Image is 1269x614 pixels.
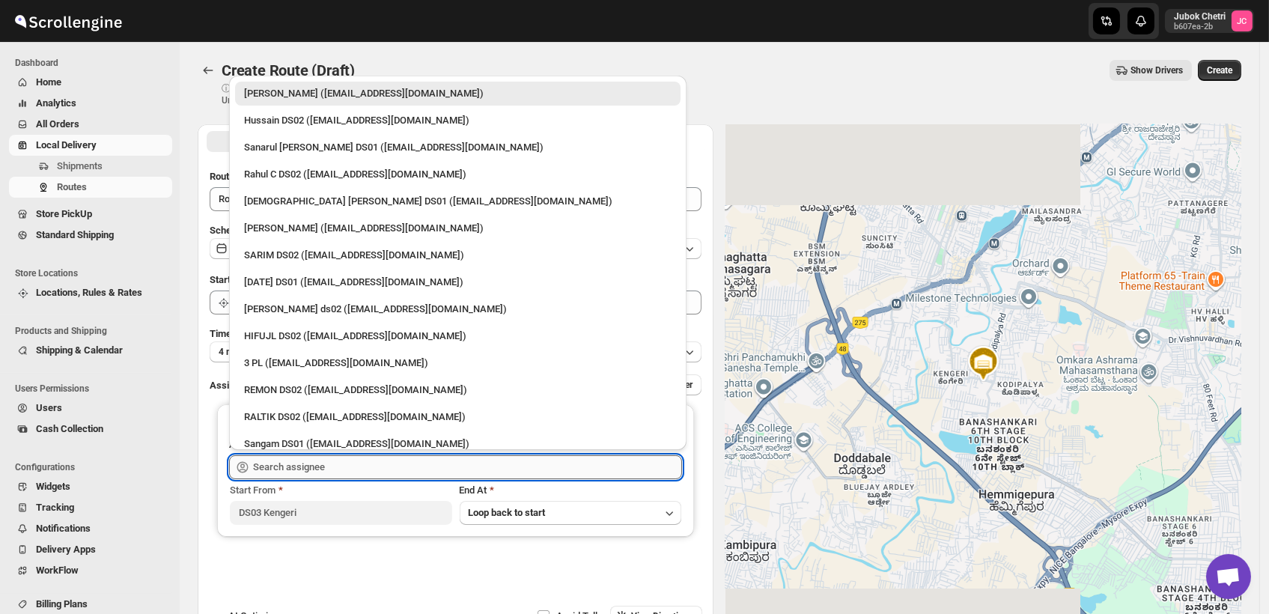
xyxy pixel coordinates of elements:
[36,287,142,298] span: Locations, Rules & Rates
[210,187,702,211] input: Eg: Bengaluru Route
[9,114,172,135] button: All Orders
[229,240,687,267] li: SARIM DS02 (xititor414@owlny.com)
[244,410,672,425] div: RALTIK DS02 ([EMAIL_ADDRESS][DOMAIN_NAME])
[1165,9,1254,33] button: User menu
[229,267,687,294] li: Raja DS01 (gasecig398@owlny.com)
[229,186,687,213] li: Islam Laskar DS01 (vixib74172@ikowat.com)
[12,2,124,40] img: ScrollEngine
[210,225,270,236] span: Scheduled for
[244,248,672,263] div: SARIM DS02 ([EMAIL_ADDRESS][DOMAIN_NAME])
[1207,64,1232,76] span: Create
[244,302,672,317] div: [PERSON_NAME] ds02 ([EMAIL_ADDRESS][DOMAIN_NAME])
[244,275,672,290] div: [DATE] DS01 ([EMAIL_ADDRESS][DOMAIN_NAME])
[229,106,687,133] li: Hussain DS02 (jarav60351@abatido.com)
[244,221,672,236] div: [PERSON_NAME] ([EMAIL_ADDRESS][DOMAIN_NAME])
[9,340,172,361] button: Shipping & Calendar
[36,208,92,219] span: Store PickUp
[15,325,172,337] span: Products and Shipping
[36,229,114,240] span: Standard Shipping
[244,167,672,182] div: Rahul C DS02 ([EMAIL_ADDRESS][DOMAIN_NAME])
[36,523,91,534] span: Notifications
[229,82,687,106] li: Rahul Chopra (pukhraj@home-run.co)
[210,380,250,391] span: Assign to
[198,60,219,81] button: Routes
[36,344,123,356] span: Shipping & Calendar
[1174,22,1226,31] p: b607ea-2b
[1130,64,1183,76] span: Show Drivers
[219,346,258,358] span: 4 minutes
[57,181,87,192] span: Routes
[1198,60,1241,81] button: Create
[36,402,62,413] span: Users
[229,429,687,456] li: Sangam DS01 (relov34542@lassora.com)
[244,113,672,128] div: Hussain DS02 ([EMAIL_ADDRESS][DOMAIN_NAME])
[229,159,687,186] li: Rahul C DS02 (rahul.chopra@home-run.co)
[36,598,88,610] span: Billing Plans
[244,383,672,398] div: REMON DS02 ([EMAIL_ADDRESS][DOMAIN_NAME])
[9,156,172,177] button: Shipments
[253,455,682,479] input: Search assignee
[9,518,172,539] button: Notifications
[9,419,172,440] button: Cash Collection
[15,57,172,69] span: Dashboard
[9,282,172,303] button: Locations, Rules & Rates
[57,160,103,171] span: Shipments
[36,76,61,88] span: Home
[9,177,172,198] button: Routes
[244,329,672,344] div: HIFUJL DS02 ([EMAIL_ADDRESS][DOMAIN_NAME])
[229,402,687,429] li: RALTIK DS02 (cecih54531@btcours.com)
[9,539,172,560] button: Delivery Apps
[210,274,328,285] span: Start Location (Warehouse)
[244,437,672,452] div: Sangam DS01 ([EMAIL_ADDRESS][DOMAIN_NAME])
[36,565,79,576] span: WorkFlow
[210,341,702,362] button: 4 minutes
[36,423,103,434] span: Cash Collection
[15,461,172,473] span: Configurations
[222,61,355,79] span: Create Route (Draft)
[198,157,713,606] div: All Route Options
[244,194,672,209] div: [DEMOGRAPHIC_DATA] [PERSON_NAME] DS01 ([EMAIL_ADDRESS][DOMAIN_NAME])
[1232,10,1253,31] span: Jubok Chetri
[210,171,262,182] span: Route Name
[36,139,97,151] span: Local Delivery
[9,93,172,114] button: Analytics
[1206,554,1251,599] div: Open chat
[9,398,172,419] button: Users
[229,133,687,159] li: Sanarul Haque DS01 (fefifag638@adosnan.com)
[36,97,76,109] span: Analytics
[229,213,687,240] li: Vikas Rathod (lolegiy458@nalwan.com)
[244,140,672,155] div: Sanarul [PERSON_NAME] DS01 ([EMAIL_ADDRESS][DOMAIN_NAME])
[9,476,172,497] button: Widgets
[229,348,687,375] li: 3 PL (hello@home-run.co)
[15,383,172,395] span: Users Permissions
[15,267,172,279] span: Store Locations
[210,238,702,259] button: [DATE]|[DATE]
[460,483,681,498] div: End At
[36,118,79,130] span: All Orders
[36,544,96,555] span: Delivery Apps
[229,375,687,402] li: REMON DS02 (kesame7468@btcours.com)
[1110,60,1192,81] button: Show Drivers
[222,82,457,106] p: ⓘ Shipments can also be added from Shipments menu Unrouted tab
[460,501,681,525] button: Loop back to start
[9,560,172,581] button: WorkFlow
[229,294,687,321] li: Rashidul ds02 (vaseno4694@minduls.com)
[244,356,672,371] div: 3 PL ([EMAIL_ADDRESS][DOMAIN_NAME])
[9,72,172,93] button: Home
[1238,16,1247,26] text: JC
[230,484,276,496] span: Start From
[36,481,70,492] span: Widgets
[1174,10,1226,22] p: Jubok Chetri
[244,86,672,101] div: [PERSON_NAME] ([EMAIL_ADDRESS][DOMAIN_NAME])
[207,131,454,152] button: All Route Options
[36,502,74,513] span: Tracking
[9,497,172,518] button: Tracking
[469,507,546,518] span: Loop back to start
[229,321,687,348] li: HIFUJL DS02 (cepali9173@intady.com)
[210,328,270,339] span: Time Per Stop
